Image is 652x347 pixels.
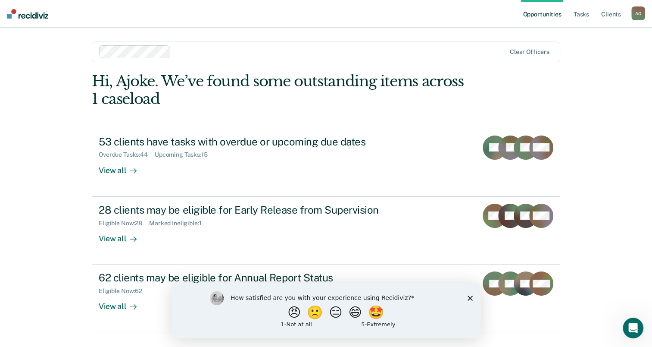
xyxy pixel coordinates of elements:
div: Eligible Now : 28 [99,220,149,227]
div: Marked Ineligible : 1 [149,220,208,227]
img: Recidiviz [7,9,48,19]
div: Overdue Tasks : 44 [99,151,155,158]
iframe: Intercom live chat [623,318,643,338]
a: 53 clients have tasks with overdue or upcoming due datesOverdue Tasks:44Upcoming Tasks:15View all [92,129,560,196]
button: AO [631,6,645,20]
div: Clear officers [510,48,549,56]
div: View all [99,227,147,243]
div: Eligible Now : 62 [99,287,149,295]
div: 28 clients may be eligible for Early Release from Supervision [99,204,401,216]
div: A O [631,6,645,20]
a: 28 clients may be eligible for Early Release from SupervisionEligible Now:28Marked Ineligible:1Vi... [92,196,560,265]
div: 53 clients have tasks with overdue or upcoming due dates [99,136,401,148]
iframe: Survey by Kim from Recidiviz [172,283,480,338]
div: Upcoming Tasks : 15 [155,151,215,158]
a: 62 clients may be eligible for Annual Report StatusEligible Now:62View all [92,265,560,332]
div: 62 clients may be eligible for Annual Report Status [99,271,401,284]
div: View all [99,158,147,175]
div: View all [99,295,147,312]
div: Hi, Ajoke. We’ve found some outstanding items across 1 caseload [92,73,466,108]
